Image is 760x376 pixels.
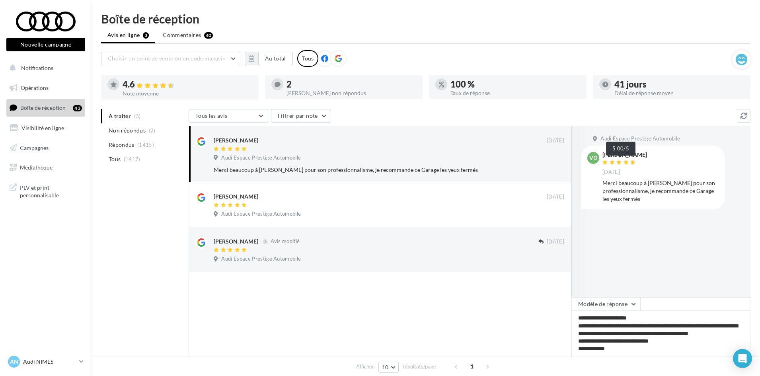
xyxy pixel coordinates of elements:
span: [DATE] [547,238,564,245]
button: Au total [258,52,293,65]
div: 43 [73,105,82,111]
span: VD [589,154,597,162]
div: 5.00/5 [606,142,635,156]
span: Non répondus [109,127,146,134]
div: 40 [204,32,213,39]
span: (1417) [124,156,140,162]
span: AN [10,358,18,366]
span: Commentaires [163,31,201,39]
button: Au total [245,52,293,65]
a: Boîte de réception43 [5,99,87,116]
a: AN Audi NIMES [6,354,85,369]
span: 10 [382,364,389,370]
button: Modèle de réponse [571,297,641,311]
button: Filtrer par note [271,109,331,123]
div: Taux de réponse [450,90,580,96]
span: Audi Espace Prestige Automobile [221,255,301,263]
span: Répondus [109,141,134,149]
div: Tous [297,50,318,67]
span: (1415) [137,142,154,148]
span: Visibilité en ligne [21,125,64,131]
div: 41 jours [614,80,744,89]
div: [PERSON_NAME] [214,136,258,144]
span: Audi Espace Prestige Automobile [221,154,301,162]
span: Afficher [356,363,374,370]
span: [DATE] [547,137,564,144]
span: Boîte de réception [20,104,66,111]
span: Campagnes [20,144,49,151]
span: PLV et print personnalisable [20,182,82,199]
div: Merci beaucoup à [PERSON_NAME] pour son professionnalisme, je recommande ce Garage les yeux fermés [214,166,513,174]
button: Choisir un point de vente ou un code magasin [101,52,240,65]
button: Tous les avis [189,109,268,123]
span: Avis modifié [271,238,300,245]
span: Choisir un point de vente ou un code magasin [108,55,226,62]
span: Tous [109,155,121,163]
div: Délai de réponse moyen [614,90,744,96]
span: [DATE] [602,169,620,176]
a: PLV et print personnalisable [5,179,87,203]
div: Open Intercom Messenger [733,349,752,368]
span: (2) [149,127,156,134]
button: Notifications [5,60,84,76]
a: Opérations [5,80,87,96]
span: Tous les avis [195,112,228,119]
button: Nouvelle campagne [6,38,85,51]
button: 10 [378,362,399,373]
div: 100 % [450,80,580,89]
span: Audi Espace Prestige Automobile [221,210,301,218]
div: [PERSON_NAME] [214,193,258,201]
a: Campagnes [5,140,87,156]
span: Audi Espace Prestige Automobile [600,135,680,142]
span: [DATE] [547,193,564,201]
span: 1 [466,360,478,373]
div: [PERSON_NAME] [602,152,647,158]
p: Audi NIMES [23,358,76,366]
div: 2 [286,80,416,89]
div: Merci beaucoup à [PERSON_NAME] pour son professionnalisme, je recommande ce Garage les yeux fermés [602,179,719,203]
span: Médiathèque [20,164,53,171]
span: Opérations [21,84,49,91]
div: Boîte de réception [101,13,750,25]
span: résultats/page [403,363,436,370]
a: Médiathèque [5,159,87,176]
div: [PERSON_NAME] non répondus [286,90,416,96]
div: 4.6 [123,80,252,89]
a: Visibilité en ligne [5,120,87,136]
div: Note moyenne [123,91,252,96]
span: Notifications [21,64,53,71]
div: [PERSON_NAME] [214,238,258,245]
